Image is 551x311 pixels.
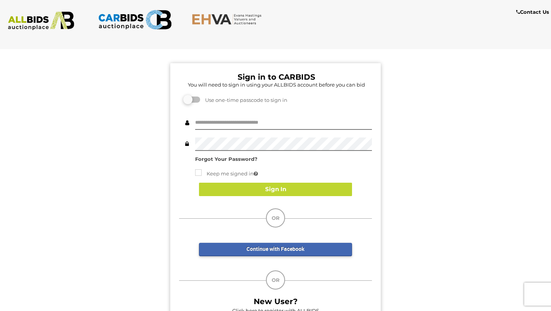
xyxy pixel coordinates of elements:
[516,9,549,15] b: Contact Us
[254,297,298,306] b: New User?
[195,156,258,162] a: Forgot Your Password?
[238,72,315,82] b: Sign in to CARBIDS
[201,97,287,103] span: Use one-time passcode to sign in
[199,243,352,256] a: Continue with Facebook
[266,208,285,228] div: OR
[199,183,352,196] button: Sign In
[516,8,551,16] a: Contact Us
[98,8,172,32] img: CARBIDS.com.au
[4,11,78,30] img: ALLBIDS.com.au
[266,270,285,290] div: OR
[195,169,258,178] label: Keep me signed in
[181,82,372,87] h5: You will need to sign in using your ALLBIDS account before you can bid
[192,13,266,25] img: EHVA.com.au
